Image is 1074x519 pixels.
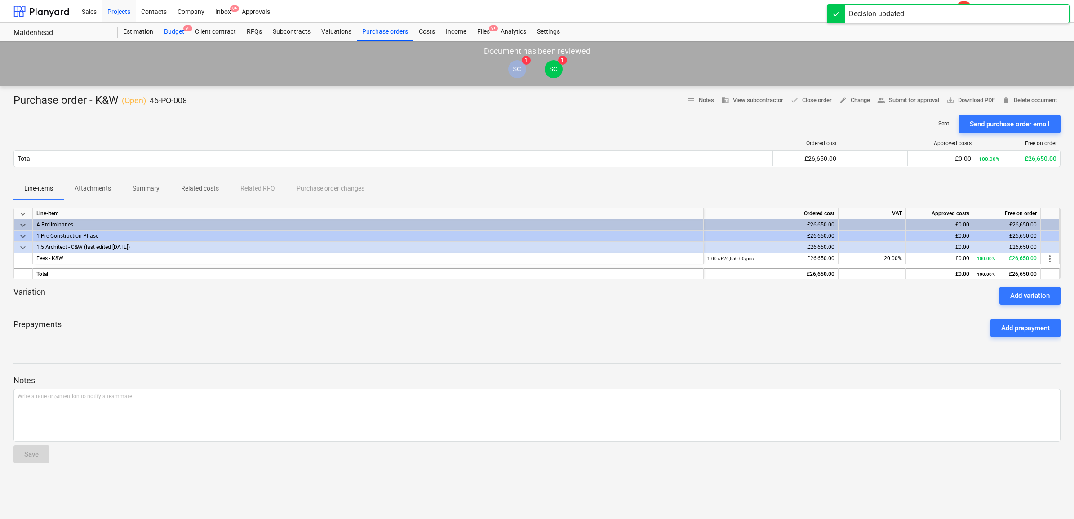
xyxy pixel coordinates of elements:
a: Budget9+ [159,23,190,41]
button: Delete document [999,93,1061,107]
span: View subcontractor [721,95,783,106]
div: Total [18,155,31,162]
div: Free on order [973,208,1041,219]
div: Approved costs [911,140,972,146]
div: £26,650.00 [707,269,834,280]
div: Sam Cornford [508,60,526,78]
div: Send purchase order email [970,118,1050,130]
div: Ordered cost [704,208,839,219]
a: Client contract [190,23,241,41]
div: £26,650.00 [707,231,834,242]
small: 100.00% [977,272,995,277]
span: edit [839,96,847,104]
span: 1 [558,56,567,65]
p: Notes [13,375,1061,386]
div: £26,650.00 [977,231,1037,242]
div: Free on order [979,140,1057,146]
div: Budget [159,23,190,41]
div: Purchase orders [357,23,413,41]
span: keyboard_arrow_down [18,231,28,242]
p: ( Open ) [122,95,146,106]
small: 100.00% [979,156,1000,162]
div: Purchase order - K&W [13,93,187,108]
div: 1 Pre-Construction Phase [36,231,700,241]
div: 20.00% [839,253,906,264]
span: delete [1002,96,1010,104]
div: Total [33,268,704,279]
a: Files9+ [472,23,495,41]
div: £0.00 [910,269,969,280]
span: 9+ [489,25,498,31]
div: £0.00 [911,155,971,162]
small: 100.00% [977,256,995,261]
span: SC [513,66,521,72]
a: Estimation [118,23,159,41]
span: keyboard_arrow_down [18,242,28,253]
div: £26,650.00 [977,242,1037,253]
button: Change [835,93,874,107]
div: £26,650.00 [707,219,834,231]
p: Summary [133,184,160,193]
p: Sent : - [938,120,952,128]
span: notes [687,96,695,104]
a: Analytics [495,23,532,41]
span: done [790,96,799,104]
span: Fees - K&W [36,255,63,262]
p: Related costs [181,184,219,193]
div: Add variation [1010,290,1050,302]
div: £26,650.00 [707,253,834,264]
div: Maidenhead [13,28,107,38]
span: business [721,96,729,104]
div: £26,650.00 [977,219,1037,231]
div: £0.00 [910,253,969,264]
span: Change [839,95,870,106]
div: £26,650.00 [977,269,1037,280]
span: Notes [687,95,714,106]
div: Add prepayment [1001,322,1050,334]
div: Valuations [316,23,357,41]
span: save_alt [946,96,954,104]
a: RFQs [241,23,267,41]
div: £0.00 [910,219,969,231]
span: 9+ [230,5,239,12]
span: Submit for approval [877,95,939,106]
span: more_vert [1044,253,1055,264]
div: Settings [532,23,565,41]
div: £26,650.00 [777,155,836,162]
div: Subcontracts [267,23,316,41]
span: people_alt [877,96,885,104]
small: 1.00 × £26,650.00 / pcs [707,256,754,261]
span: Delete document [1002,95,1057,106]
button: Submit for approval [874,93,943,107]
span: keyboard_arrow_down [18,220,28,231]
a: Income [440,23,472,41]
div: Ordered cost [777,140,837,146]
span: Download PDF [946,95,995,106]
div: Files [472,23,495,41]
button: Add variation [999,287,1061,305]
div: £0.00 [910,242,969,253]
span: 1 [522,56,531,65]
button: Notes [683,93,718,107]
span: SC [549,66,558,72]
div: Approved costs [906,208,973,219]
p: Prepayments [13,319,62,337]
button: Download PDF [943,93,999,107]
div: £26,650.00 [979,155,1056,162]
button: Send purchase order email [959,115,1061,133]
div: Sam Cornford [545,60,563,78]
p: Attachments [75,184,111,193]
span: keyboard_arrow_down [18,208,28,219]
div: Decision updated [849,9,904,19]
p: Variation [13,287,45,305]
button: Add prepayment [990,319,1061,337]
a: Costs [413,23,440,41]
span: 9+ [183,25,192,31]
p: Line-items [24,184,53,193]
